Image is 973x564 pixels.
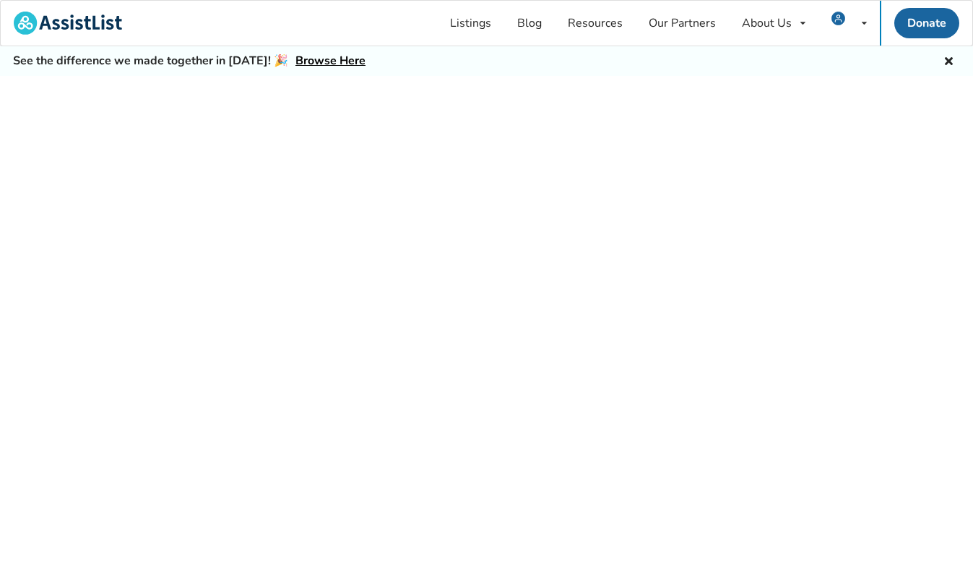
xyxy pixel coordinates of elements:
[14,12,122,35] img: assistlist-logo
[636,1,729,46] a: Our Partners
[742,17,792,29] div: About Us
[13,54,366,69] h5: See the difference we made together in [DATE]! 🎉
[555,1,636,46] a: Resources
[831,12,845,25] img: user icon
[504,1,555,46] a: Blog
[894,8,959,38] a: Donate
[437,1,504,46] a: Listings
[295,53,366,69] a: Browse Here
